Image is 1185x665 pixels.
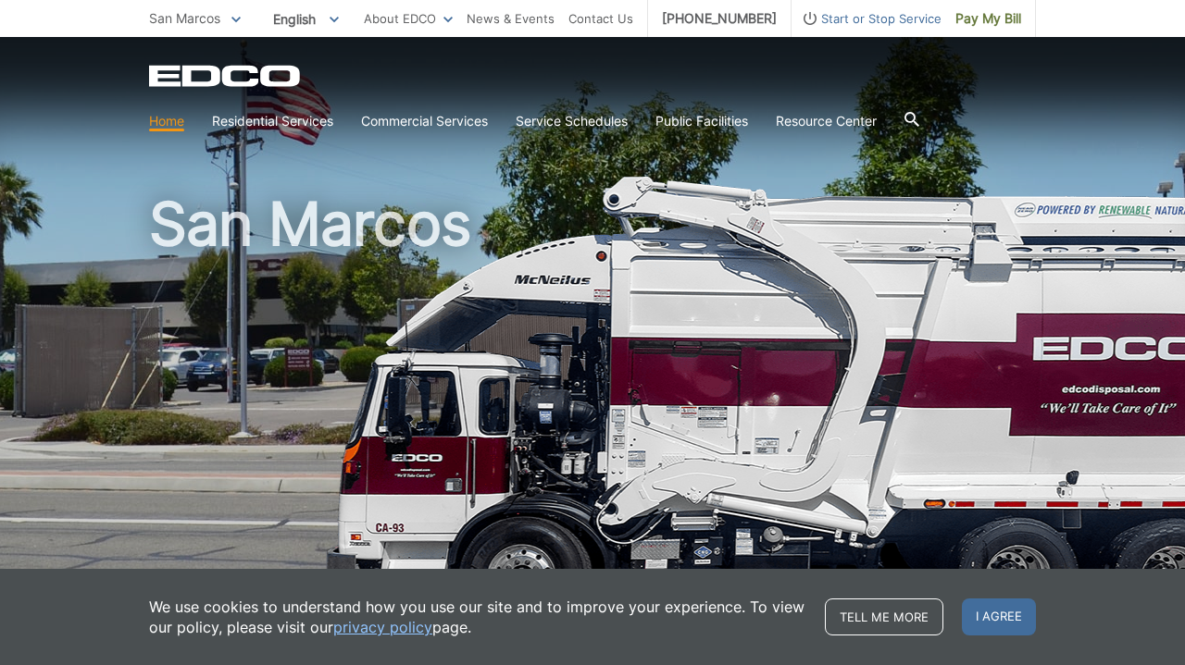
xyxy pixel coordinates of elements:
p: We use cookies to understand how you use our site and to improve your experience. To view our pol... [149,597,806,637]
h1: San Marcos [149,194,1036,600]
span: Pay My Bill [955,8,1021,29]
a: News & Events [467,8,555,29]
a: Service Schedules [516,111,628,131]
a: Tell me more [825,598,943,635]
a: privacy policy [333,617,432,637]
a: Commercial Services [361,111,488,131]
a: About EDCO [364,8,453,29]
span: English [259,4,353,34]
a: Home [149,111,184,131]
a: Resource Center [776,111,877,131]
a: Contact Us [568,8,633,29]
a: Residential Services [212,111,333,131]
span: I agree [962,598,1036,635]
a: EDCD logo. Return to the homepage. [149,65,303,87]
span: San Marcos [149,10,220,26]
a: Public Facilities [655,111,748,131]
